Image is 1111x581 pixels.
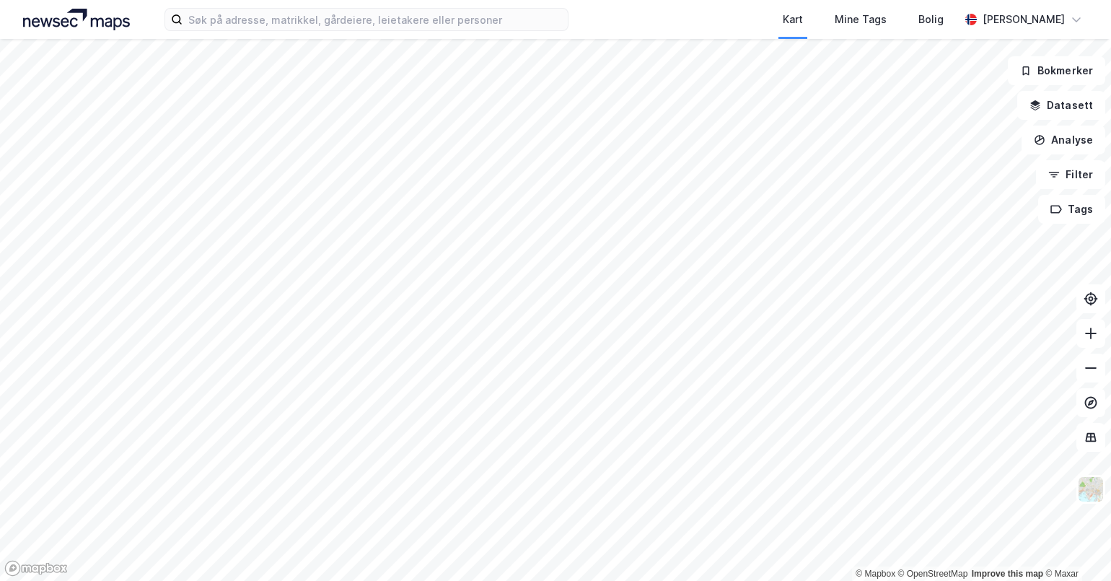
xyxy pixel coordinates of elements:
[1038,195,1105,224] button: Tags
[1077,476,1105,503] img: Z
[1008,56,1105,85] button: Bokmerker
[972,569,1043,579] a: Improve this map
[1022,126,1105,154] button: Analyse
[1017,91,1105,120] button: Datasett
[783,11,803,28] div: Kart
[1039,512,1111,581] iframe: Chat Widget
[1036,160,1105,189] button: Filter
[856,569,895,579] a: Mapbox
[1039,512,1111,581] div: Kontrollprogram for chat
[918,11,944,28] div: Bolig
[835,11,887,28] div: Mine Tags
[4,560,68,577] a: Mapbox homepage
[983,11,1065,28] div: [PERSON_NAME]
[23,9,130,30] img: logo.a4113a55bc3d86da70a041830d287a7e.svg
[898,569,968,579] a: OpenStreetMap
[183,9,568,30] input: Søk på adresse, matrikkel, gårdeiere, leietakere eller personer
